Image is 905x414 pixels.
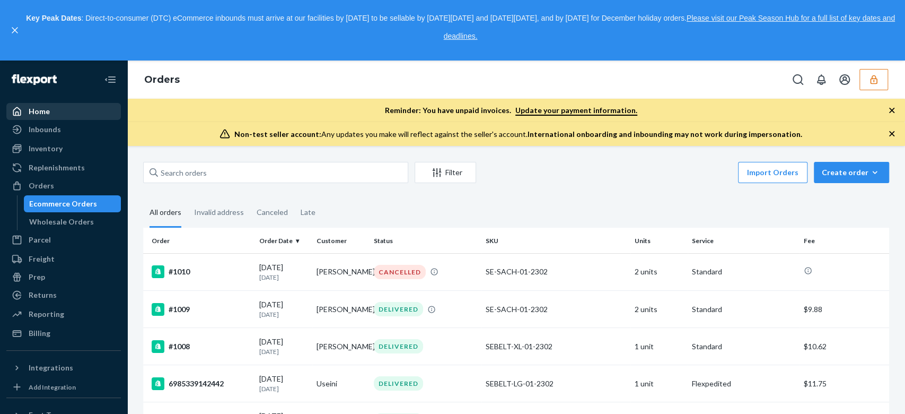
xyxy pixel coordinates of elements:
a: Please visit our Peak Season Hub for a full list of key dates and deadlines. [444,14,895,40]
p: Flexpedited [692,378,795,389]
div: #1010 [152,265,251,278]
div: Wholesale Orders [29,217,94,227]
div: Invalid address [194,199,244,226]
a: Parcel [6,231,121,248]
button: Open account menu [834,69,855,90]
div: Add Integration [29,383,76,392]
button: Open Search Box [787,69,809,90]
button: Open notifications [811,69,832,90]
p: Standard [692,304,795,315]
a: Ecommerce Orders [24,195,121,212]
div: [DATE] [259,262,308,282]
th: Fee [799,228,889,253]
div: Canceled [257,199,288,226]
div: SEBELT-XL-01-2302 [486,341,626,352]
div: Billing [29,328,50,339]
div: SEBELT-LG-01-2302 [486,378,626,389]
a: Orders [144,74,180,85]
a: Wholesale Orders [24,213,121,230]
div: SE-SACH-01-2302 [486,266,626,277]
a: Inventory [6,140,121,157]
a: Billing [6,325,121,342]
div: Filter [415,167,476,178]
div: Returns [29,290,57,300]
div: SE-SACH-01-2302 [486,304,626,315]
a: Orders [6,177,121,194]
div: Orders [29,180,54,191]
a: Add Integration [6,381,121,393]
a: Home [6,103,121,120]
th: Service [688,228,799,253]
td: $9.88 [799,291,889,328]
img: Flexport logo [12,74,57,85]
div: Any updates you make will reflect against the seller's account. [234,129,802,140]
button: Import Orders [738,162,807,183]
span: Non-test seller account: [234,130,321,139]
div: Create order [822,167,881,178]
th: Units [630,228,688,253]
a: Update your payment information. [515,106,637,116]
div: Home [29,106,50,117]
div: Reporting [29,309,64,320]
span: International onboarding and inbounding may not work during impersonation. [528,130,802,139]
p: Standard [692,341,795,352]
p: [DATE] [259,347,308,356]
a: Reporting [6,306,121,323]
td: [PERSON_NAME] [312,328,370,365]
a: Prep [6,269,121,286]
div: Replenishments [29,162,85,173]
td: 2 units [630,253,688,290]
div: [DATE] [259,299,308,319]
div: Inbounds [29,124,61,135]
td: 1 unit [630,365,688,402]
button: Create order [814,162,889,183]
div: #1008 [152,340,251,353]
div: DELIVERED [374,376,423,391]
td: $11.75 [799,365,889,402]
div: Customer [317,236,365,245]
td: 1 unit [630,328,688,365]
div: Parcel [29,235,51,245]
div: #1009 [152,303,251,316]
div: Ecommerce Orders [29,199,97,209]
div: Freight [29,254,55,264]
p: Standard [692,266,795,277]
p: : Direct-to-consumer (DTC) eCommerce inbounds must arrive at our facilities by [DATE] to be sella... [25,10,895,45]
a: Freight [6,251,121,268]
th: Order [143,228,255,253]
input: Search orders [143,162,408,183]
th: Status [370,228,481,253]
td: $10.62 [799,328,889,365]
button: Close Navigation [100,69,121,90]
a: Returns [6,287,121,304]
p: [DATE] [259,310,308,319]
p: [DATE] [259,384,308,393]
td: 2 units [630,291,688,328]
div: Prep [29,272,45,282]
div: All orders [150,199,181,228]
div: Inventory [29,143,63,154]
a: Inbounds [6,121,121,138]
div: [DATE] [259,337,308,356]
button: close, [10,25,20,36]
div: CANCELLED [374,265,426,279]
p: Reminder: You have unpaid invoices. [385,105,637,116]
div: Late [301,199,315,226]
button: Integrations [6,359,121,376]
ol: breadcrumbs [136,65,188,96]
span: Chat [23,7,45,17]
button: Filter [415,162,476,183]
p: [DATE] [259,273,308,282]
div: [DATE] [259,374,308,393]
td: [PERSON_NAME] [312,291,370,328]
a: Replenishments [6,159,121,176]
div: Integrations [29,363,73,373]
th: SKU [481,228,630,253]
div: 6985339142442 [152,377,251,390]
div: DELIVERED [374,339,423,353]
div: DELIVERED [374,302,423,316]
td: Useini [312,365,370,402]
strong: Key Peak Dates [26,14,81,22]
th: Order Date [255,228,312,253]
td: [PERSON_NAME] [312,253,370,290]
